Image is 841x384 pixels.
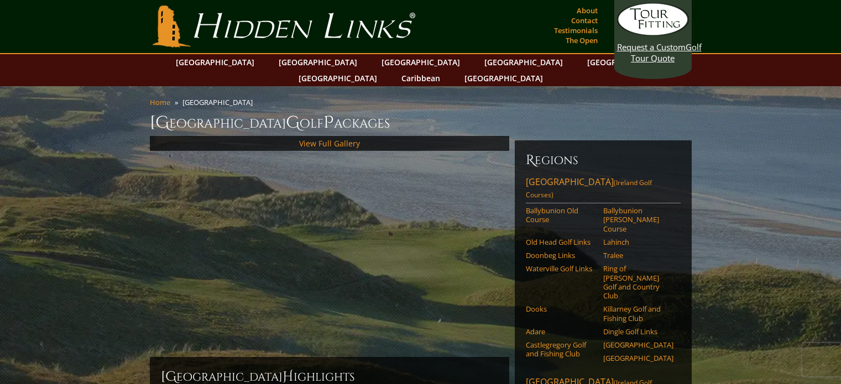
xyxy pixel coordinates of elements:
span: Request a Custom [617,41,686,52]
a: [GEOGRAPHIC_DATA] [273,54,363,70]
a: The Open [563,33,600,48]
a: [GEOGRAPHIC_DATA] [459,70,549,86]
a: Testimonials [551,23,600,38]
a: Adare [526,327,596,336]
a: Old Head Golf Links [526,238,596,246]
a: Dingle Golf Links [603,327,673,336]
a: Tralee [603,251,673,260]
a: Request a CustomGolf Tour Quote [617,3,689,64]
a: Doonbeg Links [526,251,596,260]
li: [GEOGRAPHIC_DATA] [182,97,257,107]
a: [GEOGRAPHIC_DATA] [582,54,671,70]
a: Waterville Golf Links [526,264,596,273]
a: [GEOGRAPHIC_DATA] [293,70,383,86]
a: Castlegregory Golf and Fishing Club [526,340,596,359]
a: Home [150,97,170,107]
span: G [286,112,300,134]
a: Ballybunion Old Course [526,206,596,224]
a: [GEOGRAPHIC_DATA] [603,354,673,362]
a: [GEOGRAPHIC_DATA] [479,54,568,70]
a: About [574,3,600,18]
span: P [323,112,334,134]
a: View Full Gallery [299,138,360,149]
h6: Regions [526,151,681,169]
a: Lahinch [603,238,673,246]
a: [GEOGRAPHIC_DATA] [170,54,260,70]
a: Ballybunion [PERSON_NAME] Course [603,206,673,233]
a: Caribbean [396,70,446,86]
a: Contact [568,13,600,28]
a: Ring of [PERSON_NAME] Golf and Country Club [603,264,673,300]
span: (Ireland Golf Courses) [526,178,652,199]
a: [GEOGRAPHIC_DATA] [376,54,466,70]
h1: [GEOGRAPHIC_DATA] olf ackages [150,112,692,134]
a: Dooks [526,304,596,313]
a: Killarney Golf and Fishing Club [603,304,673,323]
a: [GEOGRAPHIC_DATA](Ireland Golf Courses) [526,176,681,203]
a: [GEOGRAPHIC_DATA] [603,340,673,349]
